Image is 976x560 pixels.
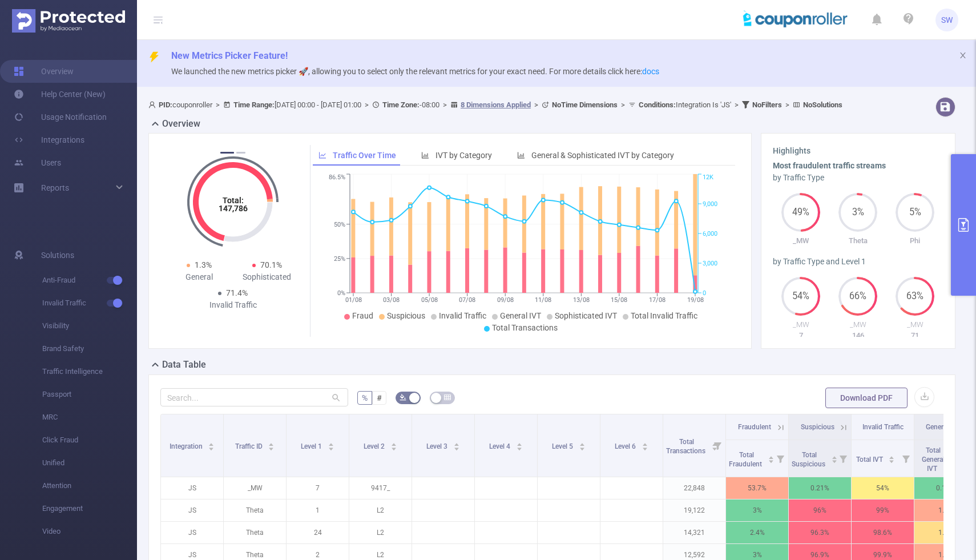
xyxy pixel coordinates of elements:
[162,117,200,131] h2: Overview
[377,393,382,402] span: #
[334,221,345,228] tspan: 50%
[461,100,531,109] u: 8 Dimensions Applied
[773,145,944,157] h3: Highlights
[199,299,267,311] div: Invalid Traffic
[439,311,486,320] span: Invalid Traffic
[886,319,943,331] p: _MW
[148,51,160,63] i: icon: thunderbolt
[642,441,648,445] i: icon: caret-up
[42,315,137,337] span: Visibility
[829,235,886,247] p: Theta
[148,101,159,108] i: icon: user
[773,172,944,184] div: by Traffic Type
[492,323,558,332] span: Total Transactions
[219,204,248,213] tspan: 147,786
[42,337,137,360] span: Brand Safety
[208,441,215,448] div: Sort
[703,230,717,237] tspan: 6,000
[726,499,788,521] p: 3%
[382,100,420,109] b: Time Zone:
[579,441,585,445] i: icon: caret-up
[838,292,877,301] span: 66%
[41,176,69,199] a: Reports
[709,414,725,477] i: Filter menu
[516,441,522,445] i: icon: caret-up
[896,208,934,217] span: 5%
[831,454,838,461] div: Sort
[161,477,223,499] p: JS
[318,151,326,159] i: icon: line-chart
[835,440,851,477] i: Filter menu
[400,394,406,401] i: icon: bg-colors
[792,451,827,468] span: Total Suspicious
[789,499,851,521] p: 96%
[421,151,429,159] i: icon: bar-chart
[773,161,886,170] b: Most fraudulent traffic streams
[886,235,943,247] p: Phi
[703,200,717,208] tspan: 9,000
[500,311,541,320] span: General IVT
[160,388,348,406] input: Search...
[233,271,301,283] div: Sophisticated
[333,151,396,160] span: Traffic Over Time
[212,100,223,109] span: >
[361,100,372,109] span: >
[642,441,648,448] div: Sort
[287,477,349,499] p: 7
[801,423,834,431] span: Suspicious
[195,260,212,269] span: 1.3%
[42,292,137,315] span: Invalid Traffic
[631,311,697,320] span: Total Invalid Traffic
[383,296,400,304] tspan: 03/08
[161,522,223,543] p: JS
[663,499,725,521] p: 19,122
[161,499,223,521] p: JS
[889,458,895,462] i: icon: caret-down
[838,208,877,217] span: 3%
[301,442,324,450] span: Level 1
[639,100,731,109] span: Integration Is 'JS'
[703,289,706,297] tspan: 0
[268,446,275,449] i: icon: caret-down
[14,60,74,83] a: Overview
[42,269,137,292] span: Anti-Fraud
[349,477,412,499] p: 9417_
[649,296,666,304] tspan: 17/08
[888,454,895,461] div: Sort
[731,100,742,109] span: >
[328,446,334,449] i: icon: caret-down
[14,151,61,174] a: Users
[235,442,264,450] span: Traffic ID
[703,174,713,182] tspan: 12K
[959,49,967,62] button: icon: close
[345,296,361,304] tspan: 01/08
[535,296,551,304] tspan: 11/08
[825,388,908,408] button: Download PDF
[768,454,775,461] div: Sort
[162,358,206,372] h2: Data Table
[260,260,282,269] span: 70.1%
[611,296,627,304] tspan: 15/08
[489,442,512,450] span: Level 4
[773,235,830,247] p: _MW
[642,446,648,449] i: icon: caret-down
[223,196,244,205] tspan: Total:
[453,441,459,445] i: icon: caret-up
[642,67,659,76] a: docs
[531,151,674,160] span: General & Sophisticated IVT by Category
[555,311,617,320] span: Sophisticated IVT
[42,474,137,497] span: Attention
[852,477,914,499] p: 54%
[789,522,851,543] p: 96.3%
[453,441,460,448] div: Sort
[268,441,275,448] div: Sort
[362,393,368,402] span: %
[352,311,373,320] span: Fraud
[14,128,84,151] a: Integrations
[773,319,830,331] p: _MW
[42,497,137,520] span: Engagement
[886,330,943,341] p: 71
[516,441,523,448] div: Sort
[729,451,764,468] span: Total Fraudulent
[390,441,397,445] i: icon: caret-up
